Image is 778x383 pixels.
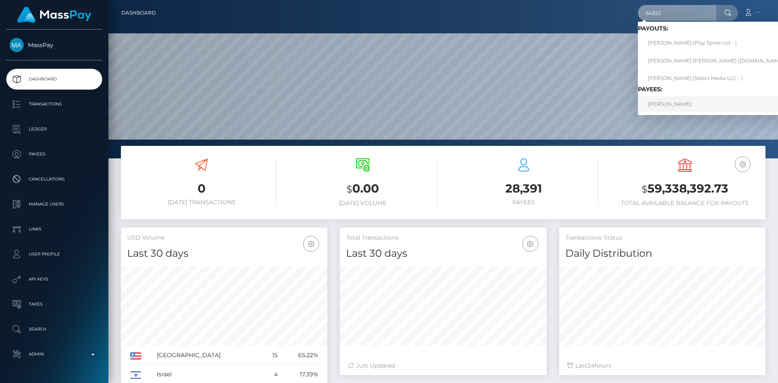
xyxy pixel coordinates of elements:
[10,323,99,335] p: Search
[6,269,102,290] a: API Keys
[611,200,760,207] h6: Total Available Balance for Payouts
[10,198,99,210] p: Manage Users
[10,348,99,360] p: Admin
[6,41,102,49] span: MassPay
[638,5,716,21] input: Search...
[10,298,99,310] p: Taxes
[289,180,437,198] h3: 0.00
[346,246,540,261] h4: Last 30 days
[565,246,759,261] h4: Daily Distribution
[263,346,281,365] td: 15
[10,148,99,160] p: Payees
[6,194,102,215] a: Manage Users
[6,169,102,190] a: Cancellations
[10,38,24,52] img: MassPay
[130,371,141,379] img: IL.png
[6,244,102,265] a: User Profile
[6,344,102,365] a: Admin
[10,173,99,185] p: Cancellations
[6,69,102,90] a: Dashboard
[346,183,352,195] small: $
[611,180,760,198] h3: 59,338,392.73
[6,219,102,240] a: Links
[130,352,141,360] img: US.png
[281,346,321,365] td: 65.22%
[10,248,99,260] p: User Profile
[10,123,99,135] p: Ledger
[449,180,598,197] h3: 28,391
[565,234,759,242] h5: Transactions Status
[642,183,647,195] small: $
[6,94,102,115] a: Transactions
[127,180,276,197] h3: 0
[10,273,99,285] p: API Keys
[121,4,156,22] a: Dashboard
[154,346,263,365] td: [GEOGRAPHIC_DATA]
[587,362,595,369] span: 24
[449,199,598,206] h6: Payees
[6,294,102,315] a: Taxes
[127,246,321,261] h4: Last 30 days
[127,199,276,206] h6: [DATE] Transactions
[10,73,99,85] p: Dashboard
[6,319,102,340] a: Search
[10,98,99,110] p: Transactions
[348,361,538,370] div: Just Updated
[127,234,321,242] h5: USD Volume
[289,200,437,207] h6: [DATE] Volume
[17,7,91,23] img: MassPay Logo
[346,234,540,242] h5: Total Transactions
[6,144,102,165] a: Payees
[10,223,99,235] p: Links
[6,119,102,140] a: Ledger
[567,361,757,370] div: Last hours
